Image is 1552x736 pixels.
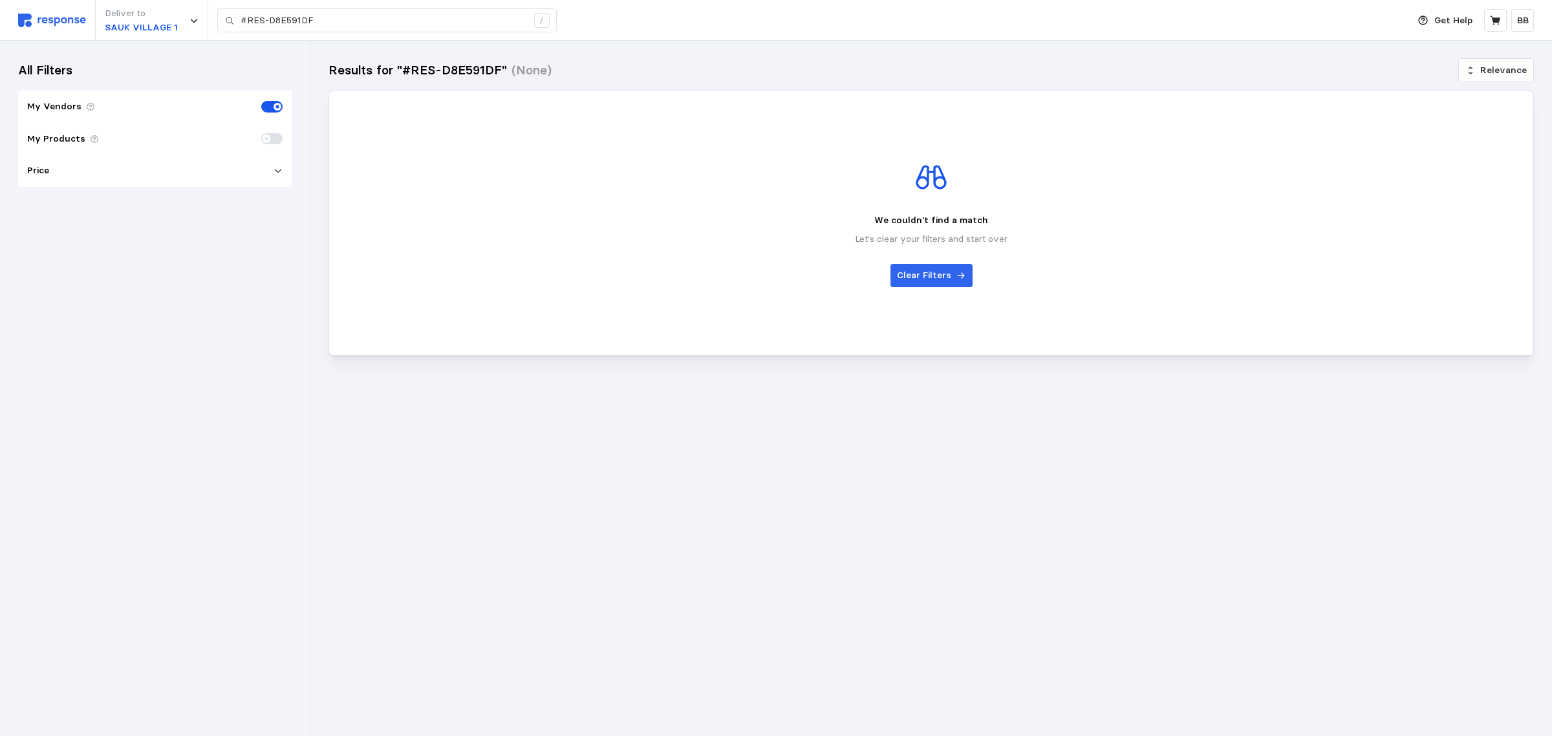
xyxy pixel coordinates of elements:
[855,232,1008,246] p: Let's clear your filters and start over
[1434,14,1472,28] p: Get Help
[241,9,527,32] input: Search for a product name or SKU
[18,61,72,79] h3: All Filters
[1480,63,1527,78] p: Relevance
[1517,14,1529,28] p: BB
[105,6,178,21] p: Deliver to
[512,61,552,79] h3: (None)
[1458,58,1534,83] button: Relevance
[1511,9,1534,32] button: BB
[897,268,951,283] p: Clear Filters
[27,132,85,146] p: My Products
[890,264,973,287] button: Clear Filters
[18,14,86,27] img: svg%3e
[534,13,550,28] div: /
[27,100,81,114] p: My Vendors
[329,61,507,79] h3: Results for "#RES-D8E591DF"
[27,164,49,178] p: Price
[874,213,988,228] p: We couldn't find a match
[1410,8,1480,33] button: Get Help
[105,21,178,35] p: SAUK VILLAGE 1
